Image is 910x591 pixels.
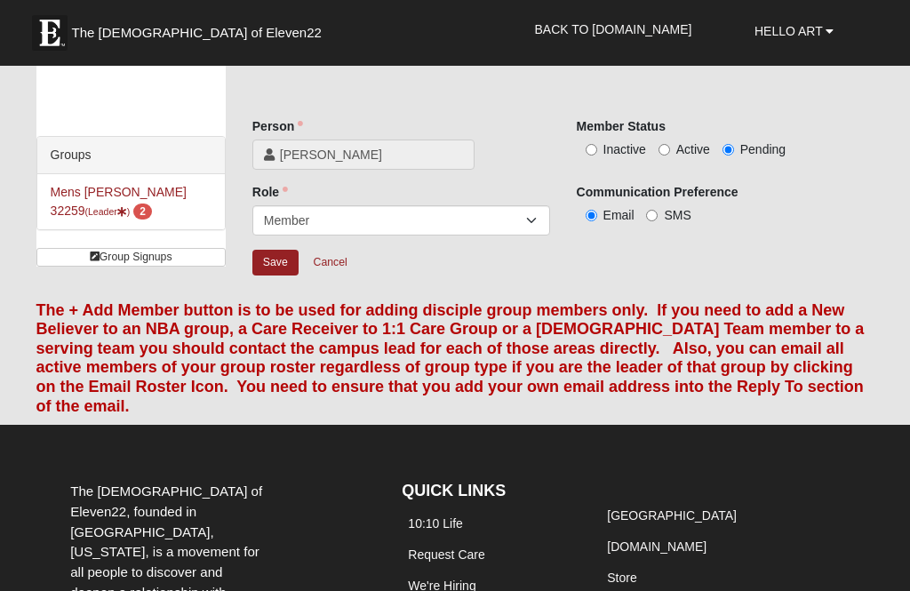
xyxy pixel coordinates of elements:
input: Pending [722,144,734,156]
label: Communication Preference [577,183,738,201]
small: (Leader ) [85,206,131,217]
span: Pending [740,142,786,156]
a: Cancel [302,249,359,276]
a: Group Signups [36,248,226,267]
span: Active [676,142,710,156]
span: Inactive [603,142,646,156]
font: The + Add Member button is to be used for adding disciple group members only. If you need to add ... [36,301,865,415]
span: Email [603,208,635,222]
a: 10:10 Life [408,516,463,531]
input: Email [586,210,597,221]
label: Role [252,183,288,201]
div: Groups [37,137,225,174]
a: Mens [PERSON_NAME] 32259(Leader) 2 [51,185,187,218]
label: Person [252,117,303,135]
label: Member Status [577,117,666,135]
img: Eleven22 logo [32,15,68,51]
a: Hello Art [741,9,847,53]
span: [PERSON_NAME] [280,146,463,164]
span: number of pending members [133,204,152,220]
a: [DOMAIN_NAME] [607,539,706,554]
a: Back to [DOMAIN_NAME] [522,7,706,52]
a: [GEOGRAPHIC_DATA] [607,508,737,523]
input: Inactive [586,144,597,156]
a: Request Care [408,547,484,562]
input: Alt+s [252,250,299,276]
span: The [DEMOGRAPHIC_DATA] of Eleven22 [72,24,322,42]
span: SMS [664,208,690,222]
input: SMS [646,210,658,221]
a: The [DEMOGRAPHIC_DATA] of Eleven22 [23,6,379,51]
input: Active [659,144,670,156]
h4: QUICK LINKS [402,482,574,501]
span: Hello Art [754,24,823,38]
